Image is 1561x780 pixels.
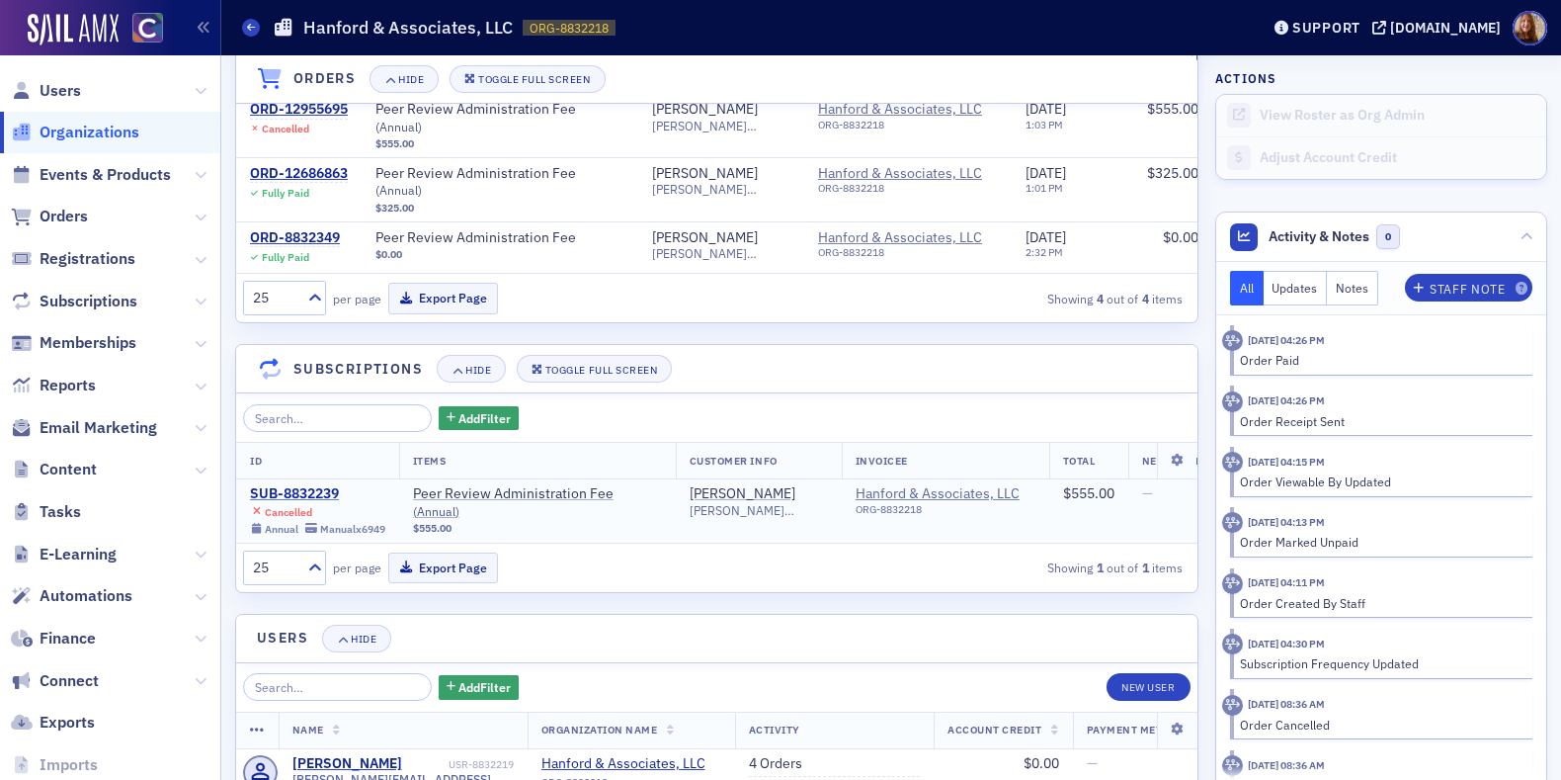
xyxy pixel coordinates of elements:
[1327,271,1378,305] button: Notes
[1240,594,1520,612] div: Order Created By Staff
[1260,149,1536,167] div: Adjust Account Credit
[818,119,998,138] div: ORG-8832218
[405,758,514,771] div: USR-8832219
[1248,455,1325,469] time: 2/18/2025 04:15 PM
[262,251,309,264] div: Fully Paid
[1222,573,1243,594] div: Activity
[250,165,348,183] div: ORD-12686863
[652,165,758,183] a: [PERSON_NAME]
[545,365,657,376] div: Toggle Full Screen
[11,670,99,692] a: Connect
[292,755,402,773] div: [PERSON_NAME]
[652,119,790,133] span: [PERSON_NAME][EMAIL_ADDRESS][PERSON_NAME][DOMAIN_NAME]
[351,634,376,645] div: Hide
[375,101,624,135] a: Peer Review Administration Fee (Annual)
[818,246,998,266] div: ORG-8832218
[690,454,778,468] span: Customer Info
[1248,333,1325,347] time: 2/18/2025 04:26 PM
[375,202,414,215] span: $325.00
[40,248,135,270] span: Registrations
[1222,452,1243,473] div: Activity
[11,206,88,227] a: Orders
[1142,484,1153,502] span: —
[40,712,95,734] span: Exports
[388,553,498,583] button: Export Page
[478,74,590,85] div: Toggle Full Screen
[11,501,81,523] a: Tasks
[818,229,998,247] span: Hanford & Associates, LLC
[652,229,758,247] div: [PERSON_NAME]
[749,755,802,773] a: 4 Orders
[1390,19,1501,37] div: [DOMAIN_NAME]
[1240,716,1520,734] div: Order Cancelled
[40,291,137,312] span: Subscriptions
[11,80,81,102] a: Users
[1063,454,1096,468] span: Total
[1269,226,1369,247] span: Activity & Notes
[333,559,381,576] label: per page
[388,283,498,313] button: Export Page
[333,290,381,307] label: per page
[413,503,459,519] span: ( Annual )
[1024,754,1059,772] span: $0.00
[1222,634,1243,654] div: Activity
[40,628,96,650] span: Finance
[1215,69,1276,87] h4: Actions
[1026,118,1063,131] time: 1:03 PM
[541,755,721,773] a: Hanford & Associates, LLC
[370,65,439,93] button: Hide
[303,16,513,40] h1: Hanford & Associates, LLC
[119,13,163,46] a: View Homepage
[1142,454,1255,468] span: Next Renewal Date
[375,137,414,150] span: $555.00
[883,290,1183,307] div: Showing out of items
[1026,228,1066,246] span: [DATE]
[40,80,81,102] span: Users
[856,485,1035,523] span: Hanford & Associates, LLC
[652,246,790,261] span: [PERSON_NAME][EMAIL_ADDRESS][PERSON_NAME][DOMAIN_NAME]
[40,122,139,143] span: Organizations
[11,122,139,143] a: Organizations
[11,628,96,650] a: Finance
[11,754,98,776] a: Imports
[1222,695,1243,716] div: Activity
[413,454,447,468] span: Items
[262,123,309,135] div: Cancelled
[40,670,99,692] span: Connect
[530,20,609,37] span: ORG-8832218
[250,229,340,247] a: ORD-8832349
[1264,271,1328,305] button: Updates
[375,165,624,200] span: Peer Review Administration Fee
[1513,11,1547,45] span: Profile
[690,503,828,518] span: [PERSON_NAME][EMAIL_ADDRESS][PERSON_NAME][DOMAIN_NAME]
[243,673,432,701] input: Search…
[375,229,624,247] span: Peer Review Administration Fee
[1107,673,1190,701] a: New User
[1240,533,1520,551] div: Order Marked Unpaid
[690,485,795,503] a: [PERSON_NAME]
[1248,575,1325,589] time: 2/18/2025 04:11 PM
[1372,21,1508,35] button: [DOMAIN_NAME]
[250,101,348,119] a: ORD-12955695
[322,625,391,652] button: Hide
[40,164,171,186] span: Events & Products
[439,675,520,700] button: AddFilter
[250,485,385,503] div: SUB-8832239
[40,417,157,439] span: Email Marketing
[1430,284,1505,295] div: Staff Note
[1138,290,1152,307] strong: 4
[40,459,97,480] span: Content
[1087,754,1098,772] span: —
[28,14,119,45] img: SailAMX
[856,454,908,468] span: Invoicee
[413,485,662,520] span: Peer Review Administration Fee
[1093,559,1107,576] strong: 1
[320,523,385,536] div: Manual x6949
[1248,637,1325,650] time: 11/21/2024 04:30 PM
[856,485,1035,503] a: Hanford & Associates, LLC
[11,332,136,354] a: Memberships
[437,355,506,383] button: Hide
